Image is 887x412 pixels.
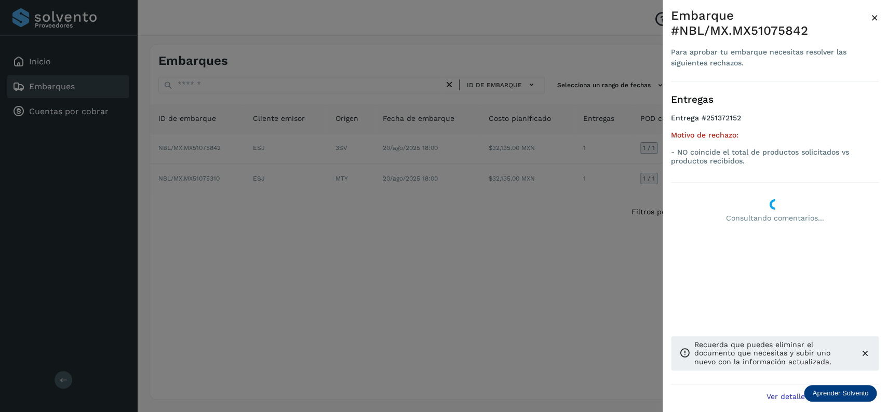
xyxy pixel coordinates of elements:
[804,385,877,402] div: Aprender Solvento
[760,384,879,408] button: Ver detalle de embarque
[671,47,871,68] div: Para aprobar tu embarque necesitas resolver las siguientes rechazos.
[694,340,852,366] p: Recuerda que puedes eliminar el documento que necesitas y subir uno nuevo con la información actu...
[671,131,879,140] h5: Motivo de rechazo:
[871,10,879,25] span: ×
[671,148,879,166] p: - NO coincide el total de productos solicitados vs productos recibidos.
[671,114,879,131] h4: Entrega #251372152
[671,94,879,106] h3: Entregas
[671,214,879,223] p: Consultando comentarios...
[671,8,871,38] div: Embarque #NBL/MX.MX51075842
[812,389,868,397] p: Aprender Solvento
[871,8,879,27] button: Close
[767,393,855,400] span: Ver detalle de embarque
